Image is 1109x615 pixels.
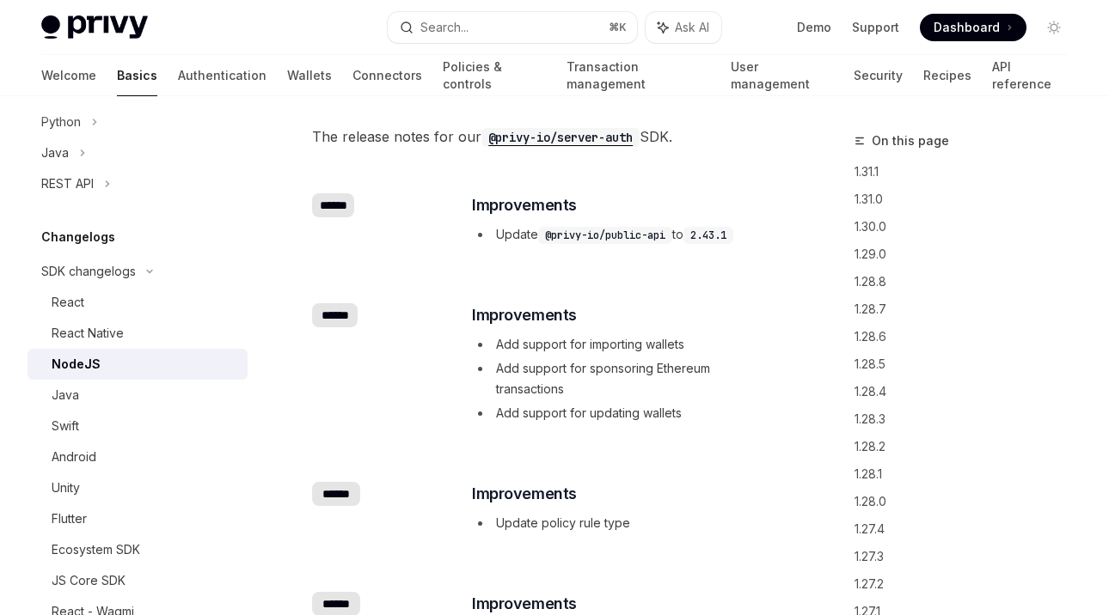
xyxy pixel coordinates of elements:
a: React Native [28,318,248,349]
a: 1.28.6 [855,323,1081,350]
div: REST API [41,174,94,194]
span: Ask AI [675,19,709,36]
a: Authentication [178,55,267,96]
div: React Native [52,323,124,344]
a: Java [28,380,248,411]
a: 1.27.2 [855,570,1081,598]
a: 1.28.3 [855,405,1081,433]
li: Update to [472,224,774,245]
a: Dashboard [920,14,1026,41]
span: On this page [872,131,949,151]
a: 1.31.1 [855,158,1081,186]
a: @privy-io/server-auth [481,128,640,145]
a: Security [854,55,903,96]
li: Update policy rule type [472,513,774,533]
a: Support [852,19,899,36]
a: 1.28.1 [855,460,1081,488]
div: Java [41,143,69,163]
button: Search...⌘K [388,12,636,43]
a: NodeJS [28,349,248,380]
a: Connectors [352,55,422,96]
a: Demo [797,19,831,36]
li: Add support for updating wallets [472,403,774,423]
code: @privy-io/server-auth [481,128,640,147]
a: Welcome [41,55,96,96]
a: User management [731,55,833,96]
span: Dashboard [934,19,1000,36]
a: 1.28.2 [855,433,1081,460]
a: 1.28.0 [855,488,1081,515]
code: @privy-io/public-api [538,227,672,244]
div: Search... [420,17,469,38]
a: Flutter [28,503,248,534]
a: 1.28.7 [855,295,1081,323]
a: 1.30.0 [855,213,1081,241]
a: 1.28.8 [855,268,1081,295]
a: 1.28.5 [855,350,1081,378]
div: Java [52,385,79,405]
a: Recipes [923,55,971,96]
a: JS Core SDK [28,565,248,596]
a: API reference [992,55,1068,96]
a: 1.27.3 [855,543,1081,570]
a: Swift [28,411,248,441]
div: JS Core SDK [52,570,126,591]
div: React [52,292,84,313]
a: 1.31.0 [855,186,1081,213]
li: Add support for importing wallets [472,334,774,355]
div: Ecosystem SDK [52,539,140,560]
a: 1.29.0 [855,241,1081,268]
span: Improvements [472,482,577,506]
div: Unity [52,478,80,498]
div: Android [52,447,96,467]
span: Improvements [472,303,577,327]
a: Android [28,441,248,472]
a: Wallets [287,55,332,96]
span: ⌘ K [609,21,627,34]
div: Flutter [52,508,87,529]
a: Policies & controls [443,55,546,96]
span: Improvements [472,193,577,217]
span: The release notes for our SDK. [312,125,775,149]
div: Swift [52,416,79,436]
a: Transaction management [567,55,710,96]
a: Unity [28,472,248,503]
a: 1.27.4 [855,515,1081,543]
a: 1.28.4 [855,378,1081,405]
a: Basics [117,55,157,96]
div: NodeJS [52,354,101,374]
a: React [28,287,248,318]
button: Ask AI [646,12,721,43]
code: 2.43.1 [683,227,733,244]
div: SDK changelogs [41,261,136,282]
li: Add support for sponsoring Ethereum transactions [472,358,774,399]
img: light logo [41,15,148,40]
a: Ecosystem SDK [28,534,248,565]
h5: Changelogs [41,227,115,247]
button: Toggle dark mode [1040,14,1068,41]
